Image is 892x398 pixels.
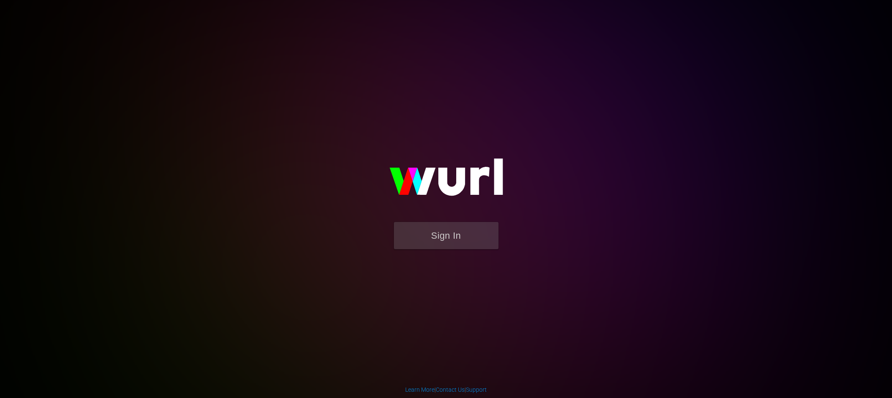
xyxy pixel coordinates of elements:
img: wurl-logo-on-black-223613ac3d8ba8fe6dc639794a292ebdb59501304c7dfd60c99c58986ef67473.svg [363,140,530,222]
a: Learn More [405,386,434,393]
a: Contact Us [436,386,465,393]
div: | | [405,385,487,394]
button: Sign In [394,222,498,249]
a: Support [466,386,487,393]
